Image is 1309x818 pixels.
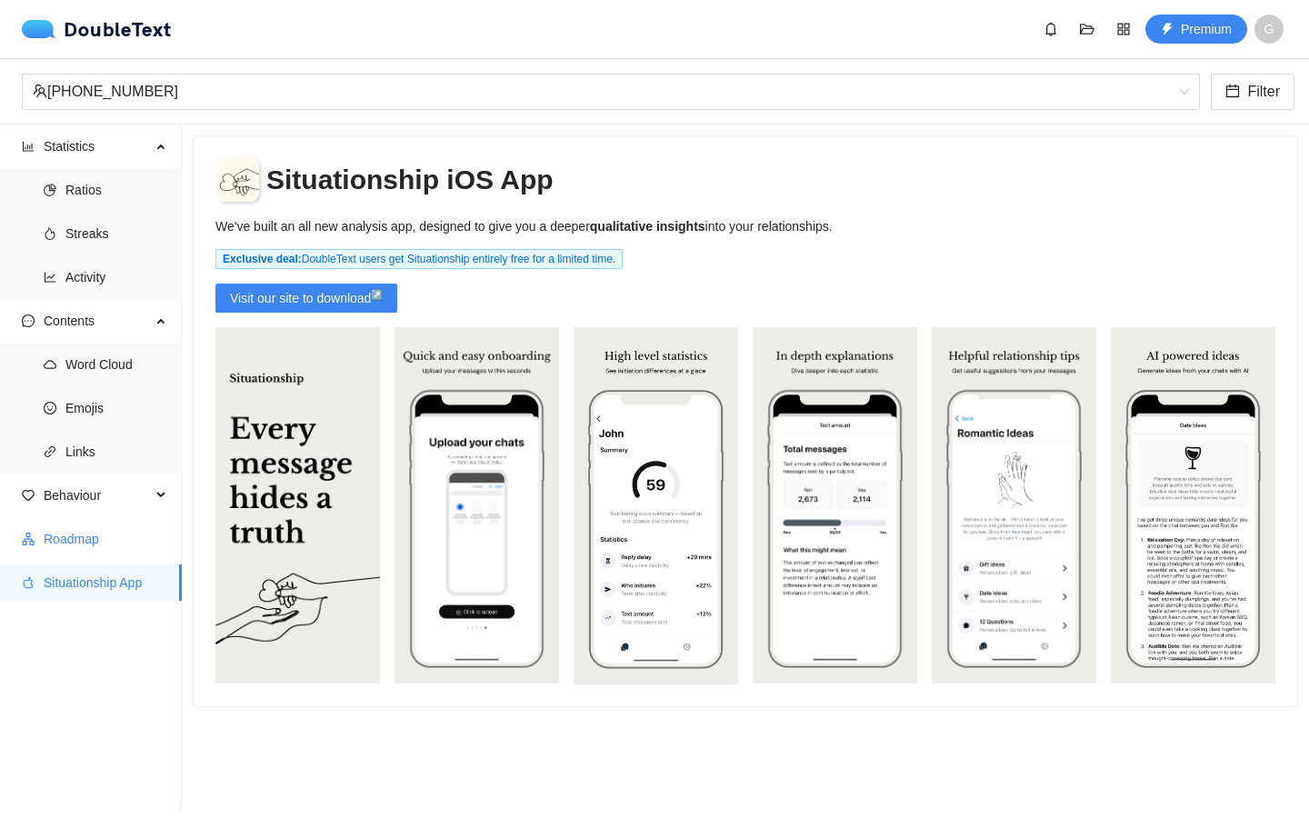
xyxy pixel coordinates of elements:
span: cloud [44,358,56,371]
span: DoubleText users get Situationship entirely free for a limited time. [215,249,623,269]
a: logoDoubleText [22,20,172,38]
span: thunderbolt [1161,23,1174,37]
span: Premium [1181,19,1232,39]
span: Roadmap [44,521,167,557]
span: Emojis [65,390,167,426]
span: fire [44,227,56,240]
span: bell [1037,22,1064,36]
span: folder-open [1074,22,1101,36]
span: +55 28 99881-0409 [33,75,1189,109]
h2: Situationship iOS App [266,165,554,195]
span: bar-chart [22,140,35,153]
span: Statistics [44,128,151,165]
span: Behaviour [44,477,151,514]
span: apartment [22,533,35,545]
button: bell [1036,15,1065,44]
span: G [1264,15,1274,44]
button: Visit our site to download↗ [215,284,397,313]
button: thunderboltPremium [1145,15,1247,44]
span: Streaks [65,215,167,252]
div: We've built an all new analysis app, designed to give you a deeper into your relationships. [215,216,833,236]
span: Situationship App [44,564,167,601]
span: link [44,445,56,458]
span: smile [44,402,56,414]
button: appstore [1109,15,1138,44]
button: calendarFilter [1211,74,1294,110]
span: Ratios [65,172,167,208]
span: apple [22,576,35,589]
span: Visit our site to download [230,288,371,308]
span: Word Cloud [65,346,167,383]
b: qualitative insights [590,219,705,234]
b: Exclusive deal: [223,253,302,265]
span: message [22,314,35,327]
span: Filter [1247,80,1280,103]
div: [PHONE_NUMBER] [33,75,1173,109]
button: folder-open [1073,15,1102,44]
span: line-chart [44,271,56,284]
span: Contents [44,303,151,339]
span: appstore [1110,22,1137,36]
img: logo [22,20,64,38]
span: team [33,84,47,98]
span: Activity [65,259,167,295]
span: pie-chart [44,184,56,196]
div: DoubleText [22,20,172,38]
span: heart [22,489,35,502]
sup: ↗ [371,289,383,300]
span: calendar [1225,84,1240,101]
span: Links [65,434,167,470]
img: logo [215,158,259,202]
